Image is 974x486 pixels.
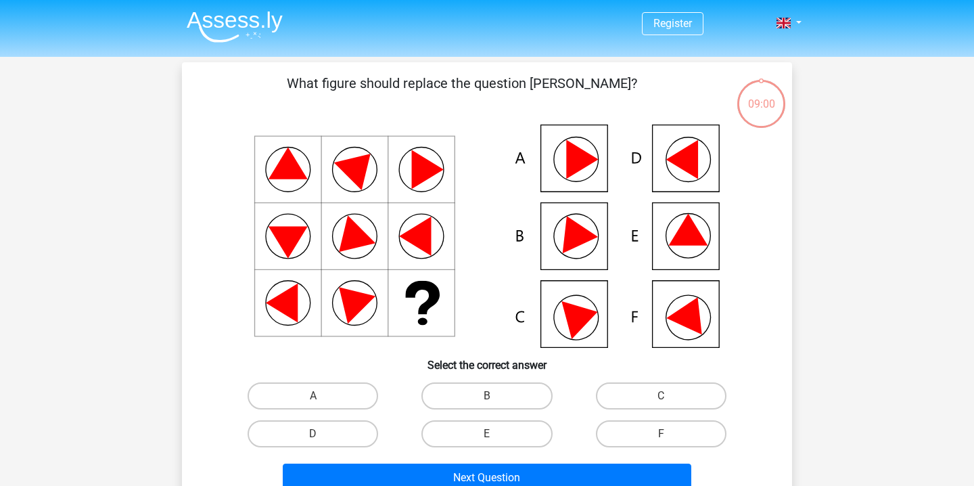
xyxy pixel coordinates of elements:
[421,420,552,447] label: E
[596,382,726,410] label: C
[596,420,726,447] label: F
[187,11,283,43] img: Assessly
[248,382,378,410] label: A
[736,79,787,112] div: 09:00
[204,348,770,372] h6: Select the correct answer
[653,17,692,30] a: Register
[421,382,552,410] label: B
[204,73,720,114] p: What figure should replace the question [PERSON_NAME]?
[248,420,378,447] label: D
